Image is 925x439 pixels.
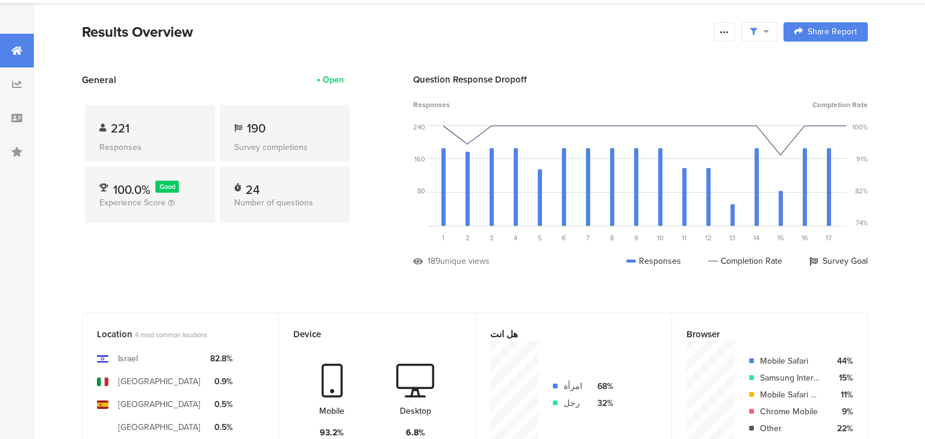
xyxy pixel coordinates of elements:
[113,181,151,199] span: 100.0%
[135,330,207,340] span: 4 most common locations
[760,405,822,418] div: Chrome Mobile
[760,388,822,401] div: Mobile Safari UI/WKWebView
[826,233,832,243] span: 17
[246,181,260,193] div: 24
[99,141,201,154] div: Responses
[413,73,868,86] div: Question Response Dropoff
[626,255,681,267] div: Responses
[708,255,782,267] div: Completion Rate
[634,233,638,243] span: 9
[319,405,344,417] div: Mobile
[852,122,868,132] div: 100%
[809,255,868,267] div: Survey Goal
[323,73,344,86] div: Open
[832,388,853,401] div: 11%
[118,398,201,411] div: [GEOGRAPHIC_DATA]
[856,218,868,228] div: 74%
[832,422,853,435] div: 22%
[832,355,853,367] div: 44%
[118,421,201,434] div: [GEOGRAPHIC_DATA]
[111,119,129,137] span: 221
[657,233,664,243] span: 10
[760,355,822,367] div: Mobile Safari
[413,99,450,110] span: Responses
[442,233,444,243] span: 1
[514,233,517,243] span: 4
[160,182,175,191] span: Good
[97,328,244,341] div: Location
[729,233,735,243] span: 13
[760,372,822,384] div: Samsung Internet
[118,352,138,365] div: Israel
[99,196,166,209] span: Experience Score
[400,405,431,417] div: Desktop
[753,233,759,243] span: 14
[210,352,232,365] div: 82.8%
[247,119,266,137] span: 190
[802,233,808,243] span: 16
[855,186,868,196] div: 82%
[592,380,613,393] div: 68%
[414,154,425,164] div: 160
[760,422,822,435] div: Other
[428,255,440,267] div: 189
[586,233,590,243] span: 7
[564,380,582,393] div: امرأة
[234,196,313,209] span: Number of questions
[210,421,232,434] div: 0.5%
[705,233,712,243] span: 12
[417,186,425,196] div: 80
[610,233,614,243] span: 8
[832,372,853,384] div: 15%
[682,233,687,243] span: 11
[210,375,232,388] div: 0.9%
[687,328,833,341] div: Browser
[856,154,868,164] div: 91%
[490,328,637,341] div: هل انت
[812,99,868,110] span: Completion Rate
[293,328,440,341] div: Device
[777,233,784,243] span: 15
[808,28,857,36] span: Share Report
[564,397,582,409] div: رجل
[406,426,425,439] div: 6.8%
[413,122,425,132] div: 240
[82,21,708,43] div: Results Overview
[538,233,542,243] span: 5
[562,233,566,243] span: 6
[490,233,493,243] span: 3
[466,233,470,243] span: 2
[592,397,613,409] div: 32%
[832,405,853,418] div: 9%
[118,375,201,388] div: [GEOGRAPHIC_DATA]
[234,141,335,154] div: Survey completions
[82,73,116,87] span: General
[320,426,344,439] div: 93.2%
[210,398,232,411] div: 0.5%
[440,255,490,267] div: unique views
